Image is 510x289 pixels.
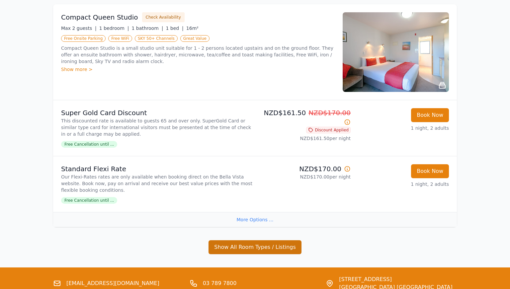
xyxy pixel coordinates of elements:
[356,125,449,131] p: 1 night, 2 adults
[306,127,351,133] span: Discount Applied
[61,35,106,42] span: Free Onsite Parking
[203,279,237,287] a: 03 789 7800
[339,275,452,283] span: [STREET_ADDRESS]
[308,109,351,117] span: NZD$170.00
[61,13,138,22] h3: Compact Queen Studio
[180,35,210,42] span: Great Value
[61,174,252,193] p: Our Flexi-Rates rates are only available when booking direct on the Bella Vista website. Book now...
[135,35,178,42] span: SKY 50+ Channels
[142,12,185,22] button: Check Availability
[99,26,129,31] span: 1 bedroom |
[61,141,117,148] span: Free Cancellation until ...
[61,26,97,31] span: Max 2 guests |
[108,35,132,42] span: Free WiFi
[186,26,199,31] span: 16m²
[258,174,351,180] p: NZD$170.00 per night
[411,164,449,178] button: Book Now
[258,108,351,127] p: NZD$161.50
[258,135,351,142] p: NZD$161.50 per night
[61,45,335,65] p: Compact Queen Studio is a small studio unit suitable for 1 - 2 persons located upstairs and on th...
[258,164,351,174] p: NZD$170.00
[66,279,159,287] a: [EMAIL_ADDRESS][DOMAIN_NAME]
[61,164,252,174] p: Standard Flexi Rate
[209,240,301,254] button: Show All Room Types / Listings
[61,66,335,73] div: Show more >
[166,26,183,31] span: 1 bed |
[61,197,117,204] span: Free Cancellation until ...
[61,117,252,137] p: This discounted rate is available to guests 65 and over only. SuperGold Card or similar type card...
[53,212,457,227] div: More Options ...
[356,181,449,187] p: 1 night, 2 adults
[411,108,449,122] button: Book Now
[61,108,252,117] p: Super Gold Card Discount
[131,26,163,31] span: 1 bathroom |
